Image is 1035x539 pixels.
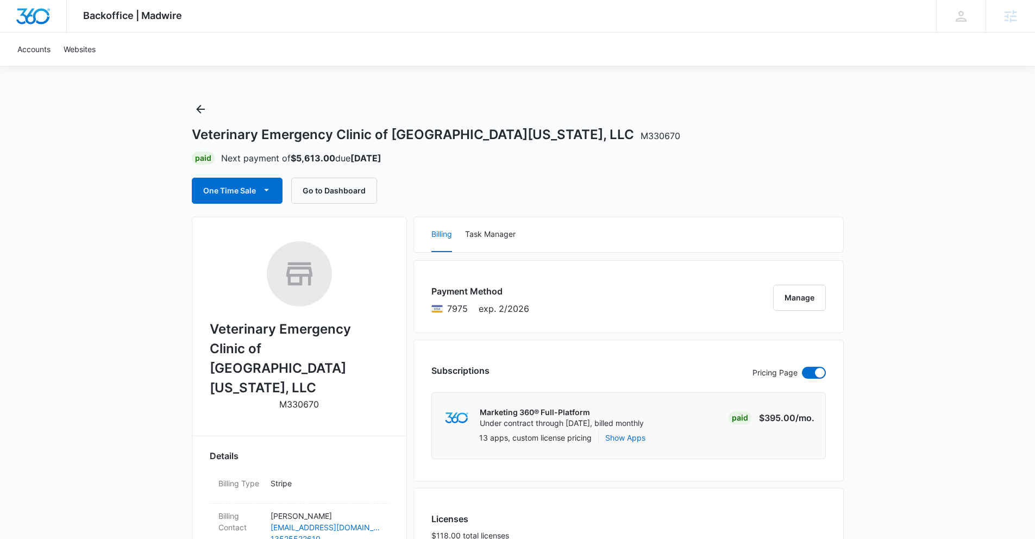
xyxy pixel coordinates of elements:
[479,432,592,443] p: 13 apps, custom license pricing
[795,412,814,423] span: /mo.
[431,512,509,525] h3: Licenses
[11,33,57,66] a: Accounts
[729,411,751,424] div: Paid
[605,432,645,443] button: Show Apps
[271,478,380,489] p: Stripe
[192,178,283,204] button: One Time Sale
[83,10,182,21] span: Backoffice | Madwire
[480,407,644,418] p: Marketing 360® Full-Platform
[291,153,335,164] strong: $5,613.00
[192,152,215,165] div: Paid
[773,285,826,311] button: Manage
[210,319,389,398] h2: Veterinary Emergency Clinic of [GEOGRAPHIC_DATA][US_STATE], LLC
[445,412,468,424] img: marketing360Logo
[218,510,262,533] dt: Billing Contact
[192,127,680,143] h1: Veterinary Emergency Clinic of [GEOGRAPHIC_DATA][US_STATE], LLC
[271,522,380,533] a: [EMAIL_ADDRESS][DOMAIN_NAME]
[210,471,389,504] div: Billing TypeStripe
[465,217,516,252] button: Task Manager
[431,364,490,377] h3: Subscriptions
[279,398,319,411] p: M330670
[57,33,102,66] a: Websites
[350,153,381,164] strong: [DATE]
[759,411,814,424] p: $395.00
[291,178,377,204] button: Go to Dashboard
[431,217,452,252] button: Billing
[271,510,380,522] p: [PERSON_NAME]
[210,449,239,462] span: Details
[447,302,468,315] span: Visa ending with
[218,478,262,489] dt: Billing Type
[480,418,644,429] p: Under contract through [DATE], billed monthly
[192,101,209,118] button: Back
[479,302,529,315] span: exp. 2/2026
[221,152,381,165] p: Next payment of due
[752,367,798,379] p: Pricing Page
[641,130,680,141] span: M330670
[431,285,529,298] h3: Payment Method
